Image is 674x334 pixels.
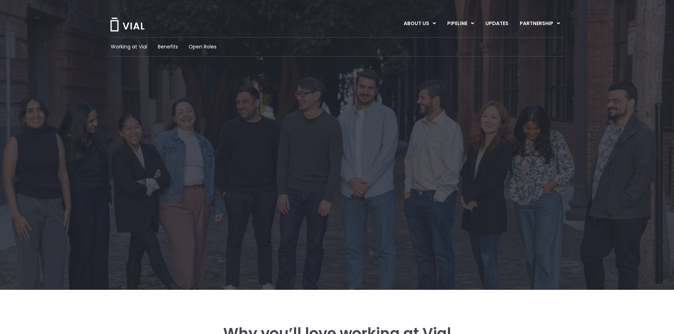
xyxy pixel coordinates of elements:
[442,18,479,30] a: PIPELINEMenu Toggle
[514,18,566,30] a: PARTNERSHIPMenu Toggle
[110,18,145,31] img: Vial Logo
[480,18,514,30] a: UPDATES
[189,43,217,51] a: Open Roles
[158,43,178,51] a: Benefits
[111,43,147,51] a: Working at Vial
[398,18,441,30] a: ABOUT USMenu Toggle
